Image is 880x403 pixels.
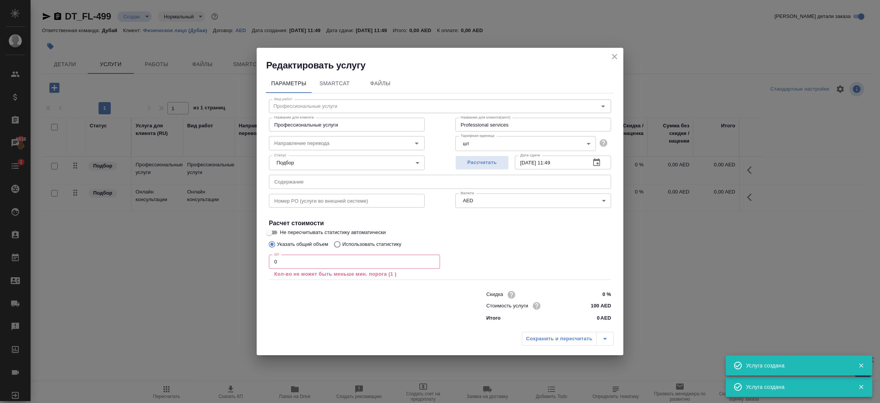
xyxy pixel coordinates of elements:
div: split button [522,332,614,346]
p: Итого [486,314,500,322]
button: close [609,51,620,62]
button: Рассчитать [455,156,509,170]
h4: Расчет стоимости [269,219,611,228]
p: Указать общий объем [277,240,328,248]
div: Услуга создана [746,362,847,369]
p: Стоимость услуги [486,302,528,310]
div: Подбор [269,156,425,170]
button: Закрыть [853,383,869,390]
span: Не пересчитывать статистику автоматически [280,229,386,236]
input: ✎ Введи что-нибудь [582,289,611,300]
button: шт [461,140,471,147]
h2: Редактировать услугу [266,59,623,71]
span: Параметры [270,79,307,88]
p: AED [600,314,611,322]
button: AED [461,197,476,204]
button: Open [411,138,422,149]
p: 0 [597,314,600,322]
p: Использовать статистику [342,240,401,248]
span: SmartCat [316,79,353,88]
span: Рассчитать [459,158,505,167]
div: Услуга создана [746,383,847,391]
button: Закрыть [853,362,869,369]
button: Подбор [274,159,296,166]
p: Скидка [486,291,503,298]
div: AED [455,193,611,208]
p: Кол-во не может быть меньше мин. порога (1 ) [274,270,435,278]
input: ✎ Введи что-нибудь [582,300,611,311]
div: шт [455,136,596,151]
span: Файлы [362,79,399,88]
